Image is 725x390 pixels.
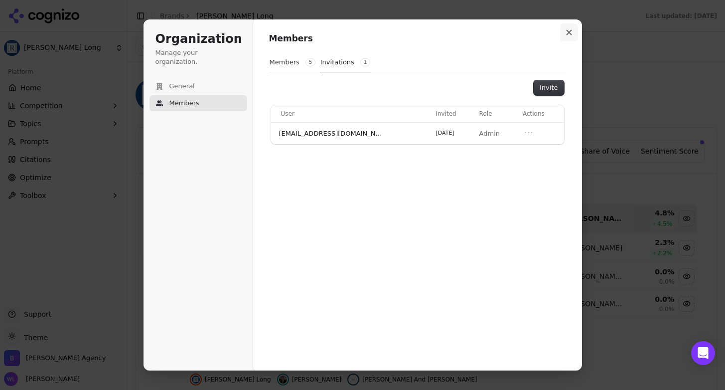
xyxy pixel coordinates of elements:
[360,58,370,66] span: 1
[519,105,564,122] th: Actions
[479,129,511,138] p: Admin
[269,33,566,45] h1: Members
[305,58,315,66] span: 5
[432,105,475,122] th: Invited
[523,127,535,139] button: Open menu
[475,105,519,122] th: Role
[149,78,247,94] button: General
[149,95,247,111] button: Members
[155,31,241,47] h1: Organization
[269,53,316,72] button: Members
[169,82,195,91] span: General
[534,80,564,95] button: Invite
[169,99,199,108] span: Members
[271,105,432,122] th: User
[155,48,241,66] p: Manage your organization.
[560,23,578,41] button: Close modal
[435,130,454,136] span: [DATE]
[320,53,371,72] button: Invitations
[279,129,384,138] span: [EMAIL_ADDRESS][DOMAIN_NAME]
[691,341,715,365] div: Open Intercom Messenger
